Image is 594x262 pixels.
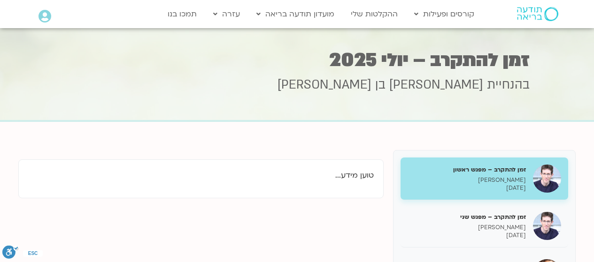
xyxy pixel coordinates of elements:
a: ההקלטות שלי [346,5,402,23]
h5: זמן להתקרב – מפגש ראשון [408,165,526,174]
p: טוען מידע... [28,169,374,182]
p: [PERSON_NAME] [408,224,526,232]
img: תודעה בריאה [517,7,558,21]
a: תמכו בנו [163,5,201,23]
p: [DATE] [408,184,526,192]
img: זמן להתקרב – מפגש ראשון [533,165,561,193]
img: זמן להתקרב – מפגש שני [533,212,561,240]
h1: זמן להתקרב – יולי 2025 [65,51,530,69]
p: [DATE] [408,232,526,240]
span: [PERSON_NAME] בן [PERSON_NAME] [278,76,483,93]
h5: זמן להתקרב – מפגש שני [408,213,526,221]
a: מועדון תודעה בריאה [252,5,339,23]
p: [PERSON_NAME] [408,176,526,184]
span: בהנחיית [487,76,530,93]
a: קורסים ופעילות [409,5,479,23]
a: עזרה [208,5,245,23]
